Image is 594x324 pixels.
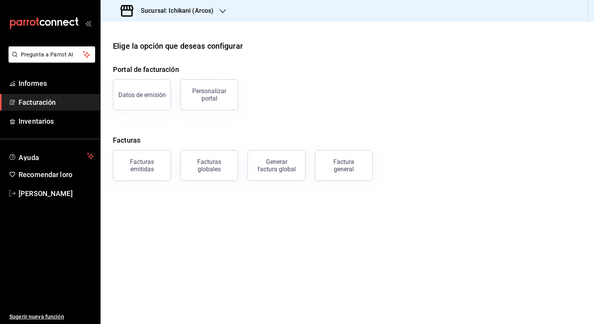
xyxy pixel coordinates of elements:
font: Ayuda [19,153,39,162]
font: Elige la opción que deseas configurar [113,41,243,51]
font: Facturación [19,98,56,106]
font: Sugerir nueva función [9,314,64,320]
a: Pregunta a Parrot AI [5,56,95,64]
font: Inventarios [19,117,54,125]
font: Recomendar loro [19,171,72,179]
font: Facturas [113,136,140,144]
button: Facturas emitidas [113,150,171,181]
font: Sucursal: Ichikani (Arcos) [141,7,213,14]
font: Factura general [333,158,354,173]
button: Pregunta a Parrot AI [9,46,95,63]
font: Informes [19,79,47,87]
button: Factura general [315,150,373,181]
font: [PERSON_NAME] [19,189,73,198]
font: Portal de facturación [113,65,179,73]
button: abrir_cajón_menú [85,20,91,26]
font: Facturas globales [197,158,221,173]
font: Facturas emitidas [130,158,154,173]
button: Personalizar portal [180,79,238,110]
font: Datos de emisión [118,91,166,99]
font: Generar factura global [258,158,296,173]
button: Datos de emisión [113,79,171,110]
font: Personalizar portal [192,87,226,102]
button: Generar factura global [247,150,306,181]
button: Facturas globales [180,150,238,181]
font: Pregunta a Parrot AI [21,51,73,58]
